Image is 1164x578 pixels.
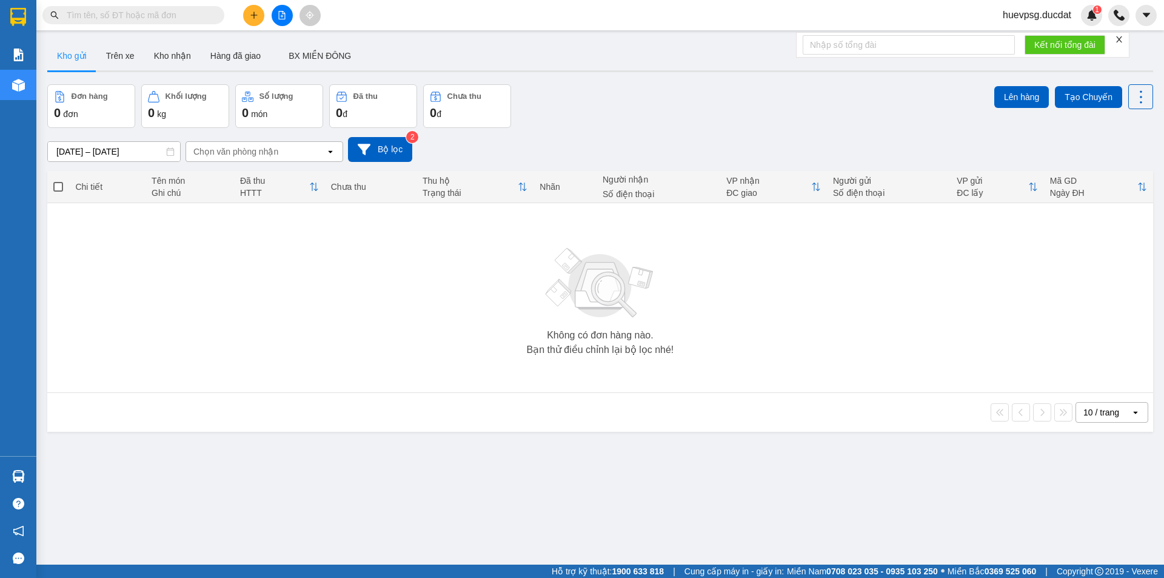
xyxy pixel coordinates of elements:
th: Toggle SortBy [953,171,1045,203]
th: Toggle SortBy [235,171,327,203]
input: Nhập số tổng đài [803,35,1015,55]
span: close [1112,35,1121,44]
sup: 2 [406,131,418,143]
div: HTTT [241,188,312,198]
button: Tạo Chuyến [1057,86,1122,108]
span: plus [250,11,258,19]
div: Số lượng [259,92,290,101]
span: | [683,565,685,578]
svg: open [1131,408,1140,417]
span: đ [343,109,347,119]
span: copyright [1097,567,1105,576]
div: Không có đơn hàng nào. [547,331,653,340]
div: VP gửi [959,176,1029,186]
button: Kho nhận [145,41,201,70]
span: caret-down [1141,10,1152,21]
div: ĐC giao [731,188,815,198]
input: Select a date range. [48,142,180,161]
button: Bộ lọc [348,137,412,162]
span: huevpsg.ducdat [992,7,1081,22]
th: Toggle SortBy [724,171,831,203]
span: notification [13,525,24,537]
div: Chưa thu [333,182,413,192]
button: Đã thu0đ [329,84,417,128]
span: search [50,11,59,19]
input: Tìm tên, số ĐT hoặc mã đơn [67,8,210,22]
button: file-add [272,5,293,26]
strong: 0369 525 060 [986,566,1038,576]
button: Số lượng0món [235,84,323,128]
span: | [1047,565,1049,578]
div: Đã thu [353,92,376,101]
strong: 1900 633 818 [622,566,674,576]
sup: 1 [1093,5,1102,14]
span: BX MIỀN ĐÔNG [290,51,349,61]
div: Nhãn [545,182,597,192]
th: Toggle SortBy [1045,171,1153,203]
span: Hỗ trợ kỹ thuật: [563,565,674,578]
span: đơn [63,109,78,119]
button: Khối lượng0kg [141,84,229,128]
span: món [251,109,268,119]
img: warehouse-icon [12,79,25,92]
span: 0 [430,106,436,120]
div: Đã thu [241,176,312,186]
img: warehouse-icon [12,470,25,483]
span: 0 [242,106,249,120]
img: icon-new-feature [1086,10,1097,21]
div: Thu hộ [425,176,523,186]
button: Kho gửi [47,41,96,70]
div: Đơn hàng [72,92,105,101]
th: Toggle SortBy [419,171,539,203]
span: 1 [1095,5,1099,14]
span: question-circle [13,498,24,509]
span: Kết nối tổng đài [1034,38,1093,52]
button: Kết nối tổng đài [1025,35,1103,55]
img: logo-vxr [10,8,26,26]
div: Mã GD [1051,176,1137,186]
div: VP nhận [731,176,815,186]
div: Ngày ĐH [1051,188,1137,198]
div: Ghi chú [153,188,230,198]
div: Chưa thu [447,92,478,101]
span: Miền Bắc [951,565,1038,578]
div: Người nhận [609,175,718,184]
img: solution-icon [12,49,25,61]
div: Tên món [153,176,230,186]
span: Miền Nam [792,565,941,578]
button: plus [243,5,264,26]
button: Lên hàng [996,86,1051,108]
div: Chi tiết [75,182,141,192]
span: aim [306,11,314,19]
span: Cung cấp máy in - giấy in: [694,565,789,578]
div: Trạng thái [425,188,523,198]
span: 0 [148,106,155,120]
button: caret-down [1136,5,1157,26]
button: Hàng đã giao [201,41,272,70]
div: Chọn văn phòng nhận [193,146,277,158]
img: phone-icon [1114,10,1125,21]
span: file-add [278,11,286,19]
img: svg+xml;base64,PHN2ZyBjbGFzcz0ibGlzdC1wbHVnX19zdmciIHhtbG5zPSJodHRwOi8vd3d3LnczLm9yZy8yMDAwL3N2Zy... [540,241,661,326]
div: ĐC lấy [959,188,1029,198]
button: Trên xe [96,41,145,70]
button: aim [299,5,321,26]
span: 0 [336,106,343,120]
span: kg [157,109,166,119]
span: 0 [54,106,61,120]
strong: 0708 023 035 - 0935 103 250 [830,566,941,576]
div: 10 / trang [1083,406,1121,418]
svg: open [326,147,335,156]
span: message [13,553,24,564]
div: Số điện thoại [609,189,718,199]
div: Số điện thoại [837,188,946,198]
button: Chưa thu0đ [423,84,511,128]
div: Người gửi [837,176,946,186]
span: ⚪️ [944,569,948,574]
div: Khối lượng [166,92,202,101]
span: đ [436,109,441,119]
button: Đơn hàng0đơn [47,84,135,128]
div: Bạn thử điều chỉnh lại bộ lọc nhé! [529,345,672,355]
